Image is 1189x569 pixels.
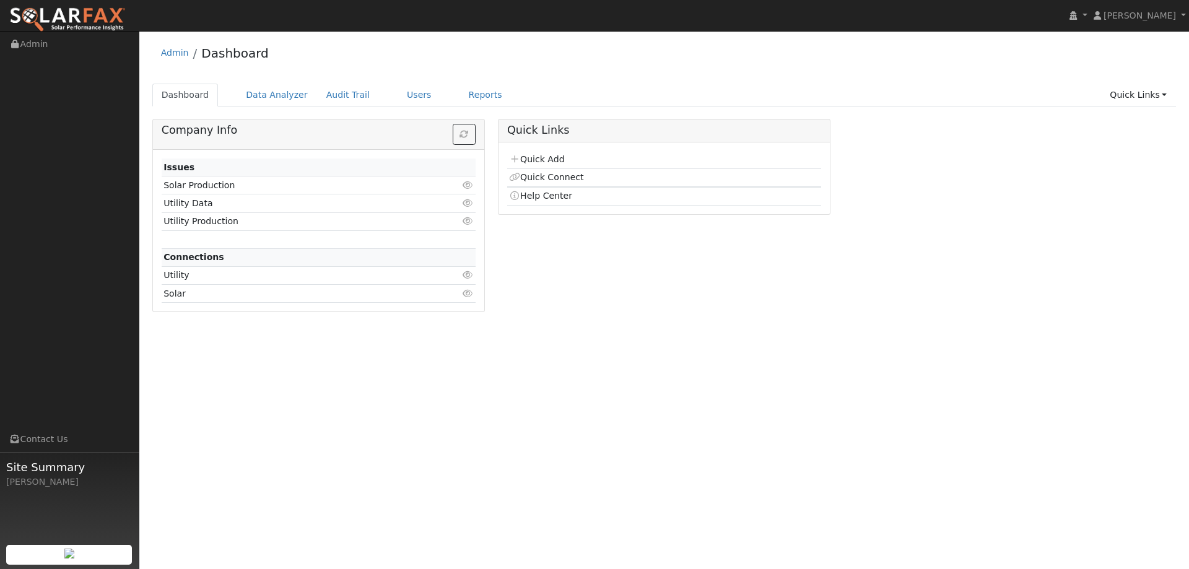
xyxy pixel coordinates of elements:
a: Audit Trail [317,84,379,106]
td: Utility Data [162,194,425,212]
i: Click to view [463,181,474,189]
i: Click to view [463,217,474,225]
a: Admin [161,48,189,58]
i: Click to view [463,199,474,207]
td: Solar [162,285,425,303]
i: Click to view [463,289,474,298]
td: Utility [162,266,425,284]
a: Quick Add [509,154,564,164]
a: Reports [459,84,512,106]
a: Dashboard [152,84,219,106]
span: Site Summary [6,459,133,476]
a: Quick Links [1100,84,1176,106]
img: retrieve [64,549,74,558]
span: [PERSON_NAME] [1104,11,1176,20]
strong: Issues [163,162,194,172]
h5: Quick Links [507,124,821,137]
h5: Company Info [162,124,476,137]
a: Quick Connect [509,172,583,182]
img: SolarFax [9,7,126,33]
a: Dashboard [201,46,269,61]
td: Solar Production [162,176,425,194]
td: Utility Production [162,212,425,230]
strong: Connections [163,252,224,262]
a: Data Analyzer [237,84,317,106]
a: Help Center [509,191,572,201]
a: Users [398,84,441,106]
div: [PERSON_NAME] [6,476,133,489]
i: Click to view [463,271,474,279]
